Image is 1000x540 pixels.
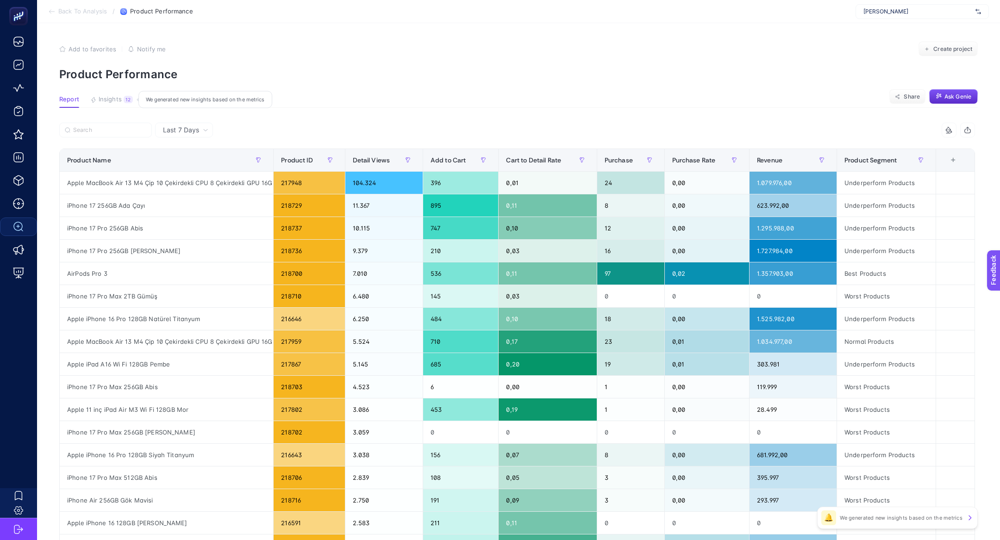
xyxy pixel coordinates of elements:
[345,353,423,375] div: 5.145
[345,512,423,534] div: 2.583
[281,156,312,164] span: Product ID
[840,514,962,521] p: We generated new insights based on the metrics
[672,156,716,164] span: Purchase Rate
[665,308,750,330] div: 0,00
[844,156,897,164] span: Product Segment
[274,172,344,194] div: 217948
[274,330,344,353] div: 217959
[499,240,596,262] div: 0,03
[60,217,273,239] div: iPhone 17 Pro 256GB Abis
[163,125,199,135] span: Last 7 Days
[837,376,936,398] div: Worst Products
[750,172,837,194] div: 1.079.976,00
[597,308,664,330] div: 18
[423,489,499,511] div: 191
[423,466,499,489] div: 108
[345,308,423,330] div: 6.250
[60,466,273,489] div: iPhone 17 Pro Max 512GB Abis
[597,285,664,307] div: 0
[345,466,423,489] div: 2.839
[423,262,499,285] div: 536
[665,217,750,239] div: 0,00
[837,330,936,353] div: Normal Products
[423,512,499,534] div: 211
[750,194,837,217] div: 623.992,00
[499,330,596,353] div: 0,17
[933,45,972,53] span: Create project
[274,466,344,489] div: 218706
[274,262,344,285] div: 218700
[665,262,750,285] div: 0,02
[944,156,951,177] div: 9 items selected
[345,285,423,307] div: 6.480
[597,217,664,239] div: 12
[665,421,750,443] div: 0
[58,8,107,15] span: Back To Analysis
[274,444,344,466] div: 216643
[124,96,133,103] div: 12
[60,376,273,398] div: iPhone 17 Pro Max 256GB Abis
[750,330,837,353] div: 1.034.977,00
[837,194,936,217] div: Underperform Products
[274,353,344,375] div: 217867
[353,156,390,164] span: Detail Views
[750,217,837,239] div: 1.295.988,00
[60,240,273,262] div: iPhone 17 Pro 256GB [PERSON_NAME]
[889,89,925,104] button: Share
[597,512,664,534] div: 0
[499,285,596,307] div: 0,03
[59,96,79,103] span: Report
[750,262,837,285] div: 1.357.903,00
[274,240,344,262] div: 218736
[665,330,750,353] div: 0,01
[499,489,596,511] div: 0,09
[60,330,273,353] div: Apple MacBook Air 13 M4 Çip 10 Çekirdekli CPU 8 Çekirdekli GPU 16GB Bellek 256GB SSD Gece Yarısı
[60,421,273,443] div: iPhone 17 Pro Max 256GB [PERSON_NAME]
[274,512,344,534] div: 216591
[423,240,499,262] div: 210
[750,353,837,375] div: 303.981
[597,353,664,375] div: 19
[837,240,936,262] div: Underperform Products
[67,156,111,164] span: Product Name
[274,217,344,239] div: 218737
[59,68,978,81] p: Product Performance
[423,194,499,217] div: 895
[750,376,837,398] div: 119.999
[837,285,936,307] div: Worst Products
[665,353,750,375] div: 0,01
[345,217,423,239] div: 10.115
[99,96,122,103] span: Insights
[423,172,499,194] div: 396
[944,93,971,100] span: Ask Genie
[274,398,344,421] div: 217802
[837,466,936,489] div: Worst Products
[73,127,146,134] input: Search
[506,156,561,164] span: Cart to Detail Rate
[274,421,344,443] div: 218702
[837,308,936,330] div: Underperform Products
[274,194,344,217] div: 218729
[6,3,35,10] span: Feedback
[837,444,936,466] div: Underperform Products
[665,376,750,398] div: 0,00
[837,398,936,421] div: Worst Products
[499,421,596,443] div: 0
[665,466,750,489] div: 0,00
[60,194,273,217] div: iPhone 17 256GB Ada Çayı
[423,330,499,353] div: 710
[274,376,344,398] div: 218703
[499,172,596,194] div: 0,01
[837,217,936,239] div: Underperform Products
[605,156,633,164] span: Purchase
[597,194,664,217] div: 8
[60,444,273,466] div: Apple iPhone 16 Pro 128GB Siyah Titanyum
[750,308,837,330] div: 1.525.982,00
[837,489,936,511] div: Worst Products
[60,353,273,375] div: Apple iPad A16 Wi Fi 128GB Pembe
[137,45,166,53] span: Notify me
[59,45,116,53] button: Add to favorites
[499,194,596,217] div: 0,11
[821,510,836,525] div: 🔔
[274,489,344,511] div: 218716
